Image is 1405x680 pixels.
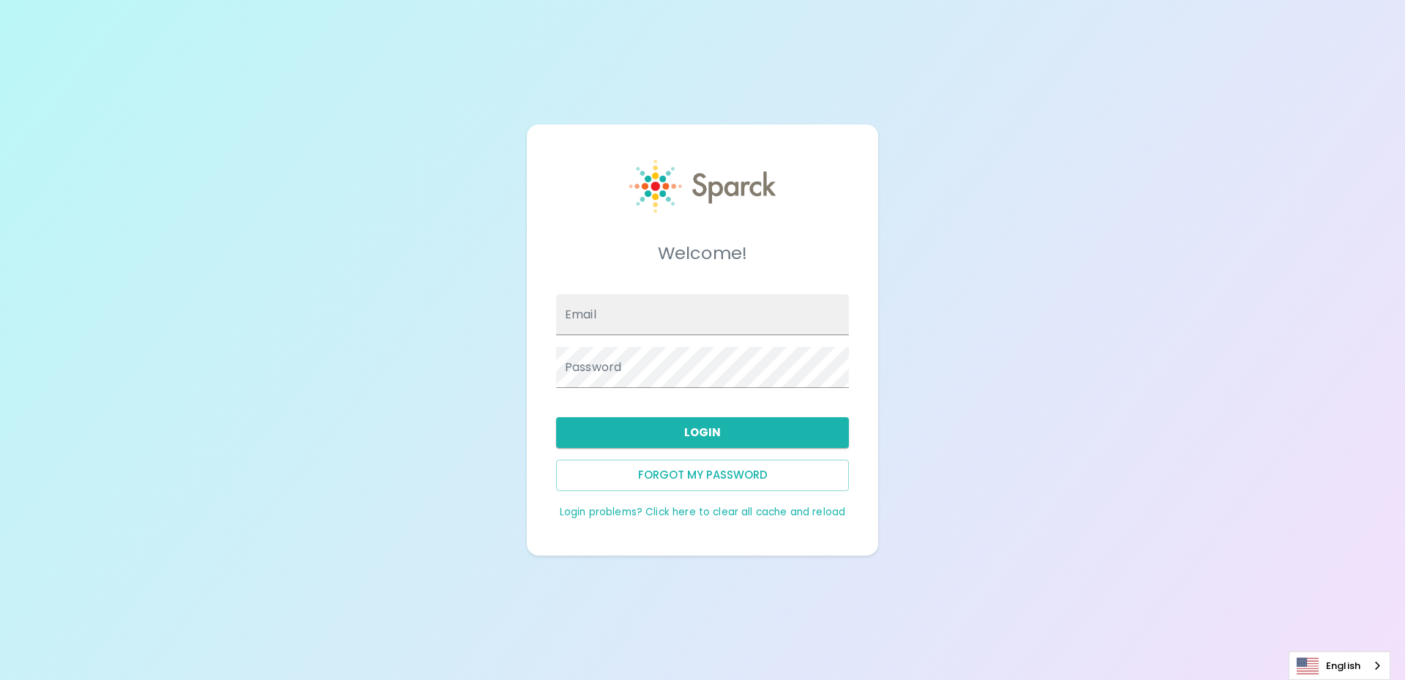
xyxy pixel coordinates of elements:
[560,505,845,519] a: Login problems? Click here to clear all cache and reload
[1289,652,1390,679] a: English
[556,417,849,448] button: Login
[556,460,849,490] button: Forgot my password
[1289,651,1390,680] aside: Language selected: English
[1289,651,1390,680] div: Language
[556,242,849,265] h5: Welcome!
[629,160,776,213] img: Sparck logo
